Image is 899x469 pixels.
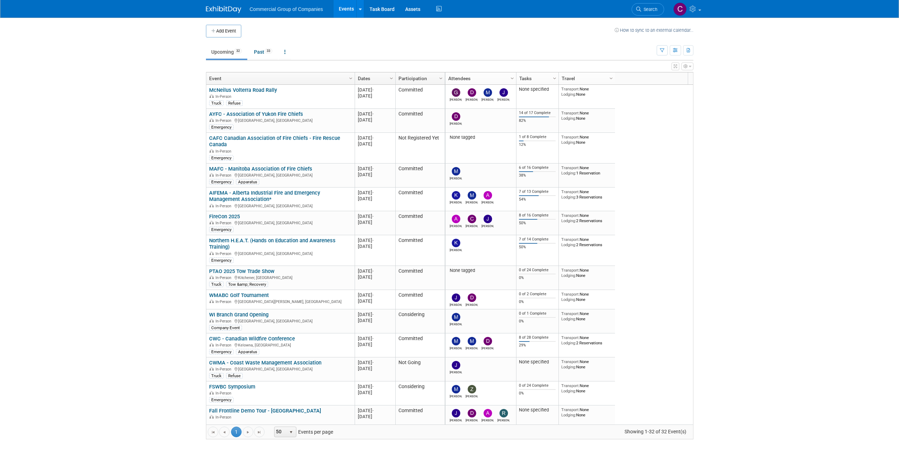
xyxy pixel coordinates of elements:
a: Event [209,72,350,84]
div: [DATE] [358,360,392,366]
a: PTAO 2025 Tow Trade Show [209,268,274,274]
div: Kitchener, [GEOGRAPHIC_DATA] [209,274,351,280]
span: In-Person [215,149,233,154]
a: WMABC Golf Tournament [209,292,269,298]
img: In-Person Event [209,204,214,207]
span: Go to the next page [245,429,251,435]
img: Cole Mattern [673,2,687,16]
span: Transport: [561,111,580,115]
a: CAFC Canadian Association of Fire Chiefs - Fire Rescue Canada [209,135,340,148]
div: None 2 Reservations [561,335,612,345]
div: None None [561,87,612,97]
span: In-Person [215,204,233,208]
div: [DATE] [358,111,392,117]
a: AYFC - Association of Yukon Fire Chiefs [209,111,303,117]
a: Tasks [519,72,554,84]
img: David West [468,88,476,97]
img: Alexander Cafovski [484,409,492,417]
span: Transport: [561,292,580,297]
span: Transport: [561,311,580,316]
span: Transport: [561,165,580,170]
a: Column Settings [388,72,395,83]
span: Search [641,7,657,12]
div: 14 of 17 Complete [519,111,556,115]
div: 0 of 24 Complete [519,268,556,273]
span: 32 [234,48,242,54]
div: [DATE] [358,87,392,93]
td: Committed [395,85,445,109]
div: [DATE] [358,298,392,304]
img: Morgan MacKay [484,88,492,97]
span: Go to the first page [210,429,216,435]
span: - [372,214,374,219]
div: Kelly Mayhew [450,247,462,252]
div: Jamie Zimmerman [481,223,494,228]
div: Alexander Cafovski [450,223,462,228]
div: None None [561,311,612,321]
div: 12% [519,142,556,147]
div: Richard Gale [497,417,510,422]
a: Column Settings [347,72,355,83]
span: - [372,360,374,365]
div: None tagged [448,268,513,273]
div: None None [561,268,612,278]
div: 0% [519,275,556,280]
div: Darren Daviduck [450,121,462,125]
img: Derek MacDonald [468,409,476,417]
div: [GEOGRAPHIC_DATA], [GEOGRAPHIC_DATA] [209,220,351,226]
div: Mitch Mesenchuk [450,321,462,326]
span: In-Person [215,251,233,256]
span: Lodging: [561,195,576,200]
img: Gregg Stockdale [452,88,460,97]
div: [DATE] [358,317,392,323]
div: [GEOGRAPHIC_DATA], [GEOGRAPHIC_DATA] [209,250,351,256]
div: [GEOGRAPHIC_DATA], [GEOGRAPHIC_DATA] [209,172,351,178]
img: Mike Feduniw [452,337,460,345]
div: [DATE] [358,141,392,147]
div: [DATE] [358,336,392,342]
a: WI Branch Grand Opening [209,311,268,318]
img: Jason Fast [452,293,460,302]
div: 0 of 24 Complete [519,383,556,388]
div: [DATE] [358,196,392,202]
img: Mitch Mesenchuk [452,167,460,176]
a: Past33 [249,45,278,59]
img: In-Person Event [209,343,214,346]
div: None None [561,383,612,393]
div: Morgan MacKay [481,97,494,101]
span: Transport: [561,335,580,340]
img: In-Person Event [209,173,214,177]
span: Lodging: [561,116,576,121]
td: Committed [395,235,445,266]
span: Transport: [561,383,580,388]
span: Lodging: [561,364,576,369]
div: David West [466,97,478,101]
span: Go to the last page [256,429,262,435]
div: Emergency [209,124,233,130]
a: Go to the previous page [219,427,230,437]
span: Lodging: [561,171,576,176]
span: - [372,87,374,93]
div: [DATE] [358,342,392,348]
button: Add Event [206,25,241,37]
a: Column Settings [437,72,445,83]
a: FireCon 2025 [209,213,240,220]
div: Gregg Stockdale [450,97,462,101]
span: Lodging: [561,218,576,223]
div: [DATE] [358,366,392,372]
a: Go to the first page [208,427,218,437]
img: Richard Gale [499,409,508,417]
span: Transport: [561,359,580,364]
div: [DATE] [358,384,392,390]
div: Zachary Button [466,393,478,398]
span: - [372,111,374,117]
img: Kelly Mayhew [452,239,460,247]
span: Lodging: [561,273,576,278]
a: McNeilus Volterra Road Rally [209,87,277,93]
div: [DATE] [358,213,392,219]
div: None None [561,359,612,369]
a: Column Settings [551,72,558,83]
img: In-Person Event [209,299,214,303]
img: Mitch Mesenchuk [452,313,460,321]
img: In-Person Event [209,415,214,418]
